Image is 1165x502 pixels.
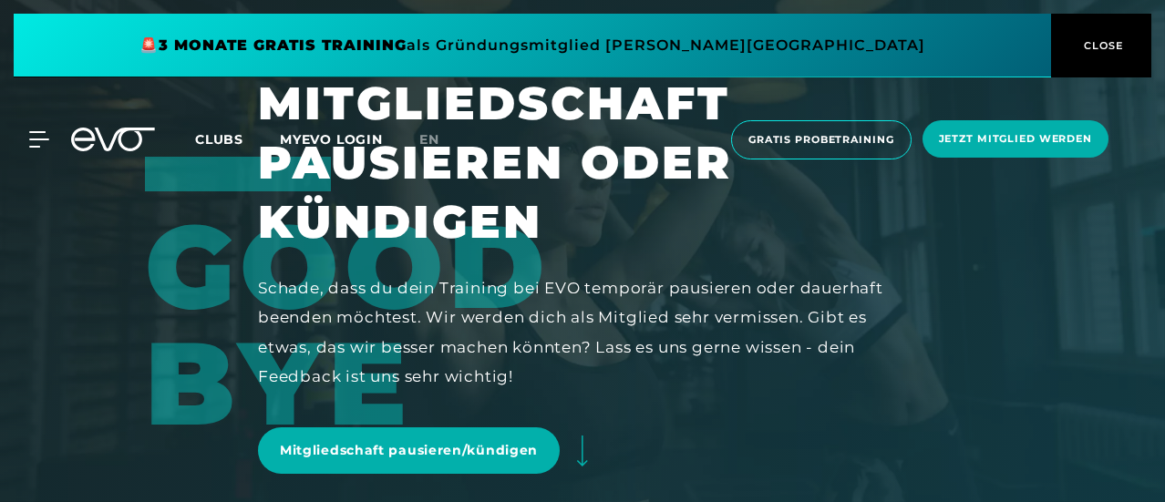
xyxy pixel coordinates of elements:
[1079,37,1124,54] span: CLOSE
[280,441,538,460] span: Mitgliedschaft pausieren/kündigen
[145,157,933,442] div: Good Bye
[419,131,439,148] span: en
[195,131,243,148] span: Clubs
[195,130,280,148] a: Clubs
[1051,14,1151,77] button: CLOSE
[726,120,917,159] a: Gratis Probetraining
[939,131,1092,147] span: Jetzt Mitglied werden
[258,273,907,391] div: Schade, dass du dein Training bei EVO temporär pausieren oder dauerhaft beenden möchtest. Wir wer...
[748,132,894,148] span: Gratis Probetraining
[419,129,461,150] a: en
[280,131,383,148] a: MYEVO LOGIN
[917,120,1114,159] a: Jetzt Mitglied werden
[258,427,560,474] a: Mitgliedschaft pausieren/kündigen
